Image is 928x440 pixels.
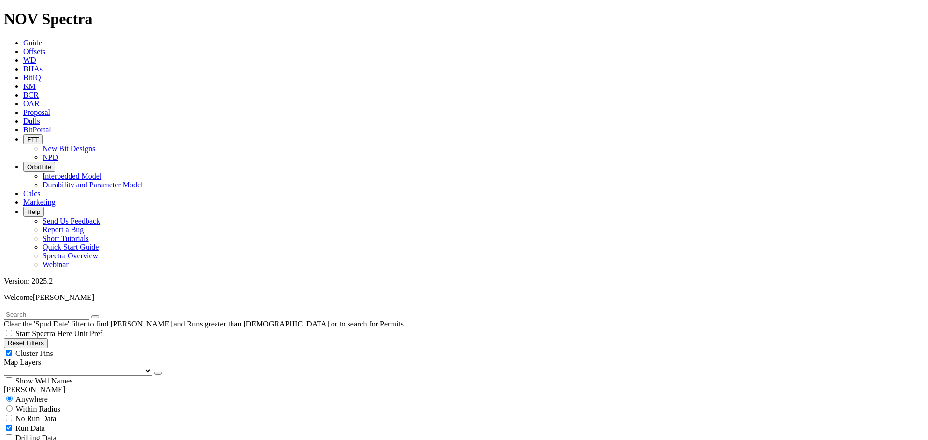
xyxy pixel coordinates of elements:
[23,56,36,64] a: WD
[27,136,39,143] span: FTT
[27,163,51,170] span: OrbitLite
[27,208,40,215] span: Help
[43,172,101,180] a: Interbedded Model
[74,329,102,338] span: Unit Pref
[23,73,41,82] a: BitIQ
[15,349,53,357] span: Cluster Pins
[23,198,56,206] a: Marketing
[23,65,43,73] a: BHAs
[23,117,40,125] a: Dulls
[23,207,44,217] button: Help
[4,358,41,366] span: Map Layers
[23,189,41,198] a: Calcs
[15,329,72,338] span: Start Spectra Here
[15,377,72,385] span: Show Well Names
[4,385,924,394] div: [PERSON_NAME]
[4,10,924,28] h1: NOV Spectra
[23,99,40,108] a: OAR
[43,260,69,269] a: Webinar
[23,39,42,47] a: Guide
[4,338,48,348] button: Reset Filters
[43,144,95,153] a: New Bit Designs
[33,293,94,301] span: [PERSON_NAME]
[43,217,100,225] a: Send Us Feedback
[16,405,60,413] span: Within Radius
[15,414,56,423] span: No Run Data
[23,162,55,172] button: OrbitLite
[23,108,50,116] a: Proposal
[6,330,12,336] input: Start Spectra Here
[23,126,51,134] a: BitPortal
[23,82,36,90] a: KM
[23,91,39,99] a: BCR
[4,320,406,328] span: Clear the 'Spud Date' filter to find [PERSON_NAME] and Runs greater than [DEMOGRAPHIC_DATA] or to...
[4,277,924,285] div: Version: 2025.2
[43,243,99,251] a: Quick Start Guide
[23,47,45,56] a: Offsets
[15,424,45,432] span: Run Data
[43,234,89,242] a: Short Tutorials
[43,252,98,260] a: Spectra Overview
[4,293,924,302] p: Welcome
[23,134,43,144] button: FTT
[43,226,84,234] a: Report a Bug
[4,310,89,320] input: Search
[43,181,143,189] a: Durability and Parameter Model
[43,153,58,161] a: NPD
[15,395,48,403] span: Anywhere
